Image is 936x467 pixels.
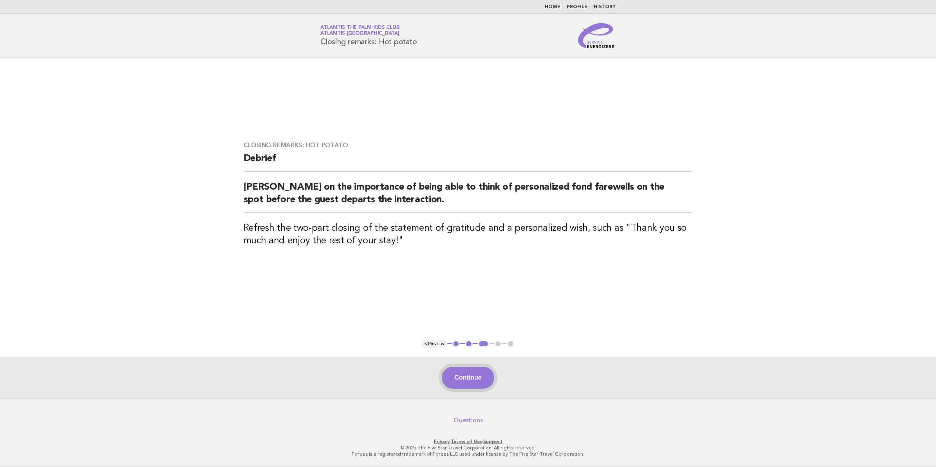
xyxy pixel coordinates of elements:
[244,181,693,213] h2: [PERSON_NAME] on the importance of being able to think of personalized fond farewells on the spot...
[545,5,560,9] a: Home
[442,367,494,389] button: Continue
[454,416,483,424] a: Questions
[434,439,450,444] a: Privacy
[567,5,587,9] a: Profile
[594,5,616,9] a: History
[465,340,473,348] button: 2
[244,152,693,172] h2: Debrief
[228,438,708,445] p: · ·
[228,451,708,457] p: Forbes is a registered trademark of Forbes LLC used under license by The Five Star Travel Corpora...
[320,31,399,36] span: Atlantis [GEOGRAPHIC_DATA]
[228,445,708,451] p: © 2025 The Five Star Travel Corporation. All rights reserved.
[320,25,399,36] a: Atlantis The Palm Kids ClubAtlantis [GEOGRAPHIC_DATA]
[478,340,489,348] button: 3
[483,439,502,444] a: Support
[320,25,417,46] h1: Closing remarks: Hot potato
[451,439,482,444] a: Terms of Use
[578,23,616,48] img: Service Energizers
[244,222,693,247] h3: Refresh the two-part closing of the statement of gratitude and a personalized wish, such as "Than...
[421,340,447,348] button: < Previous
[452,340,460,348] button: 1
[244,141,693,149] h3: Closing remarks: Hot potato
